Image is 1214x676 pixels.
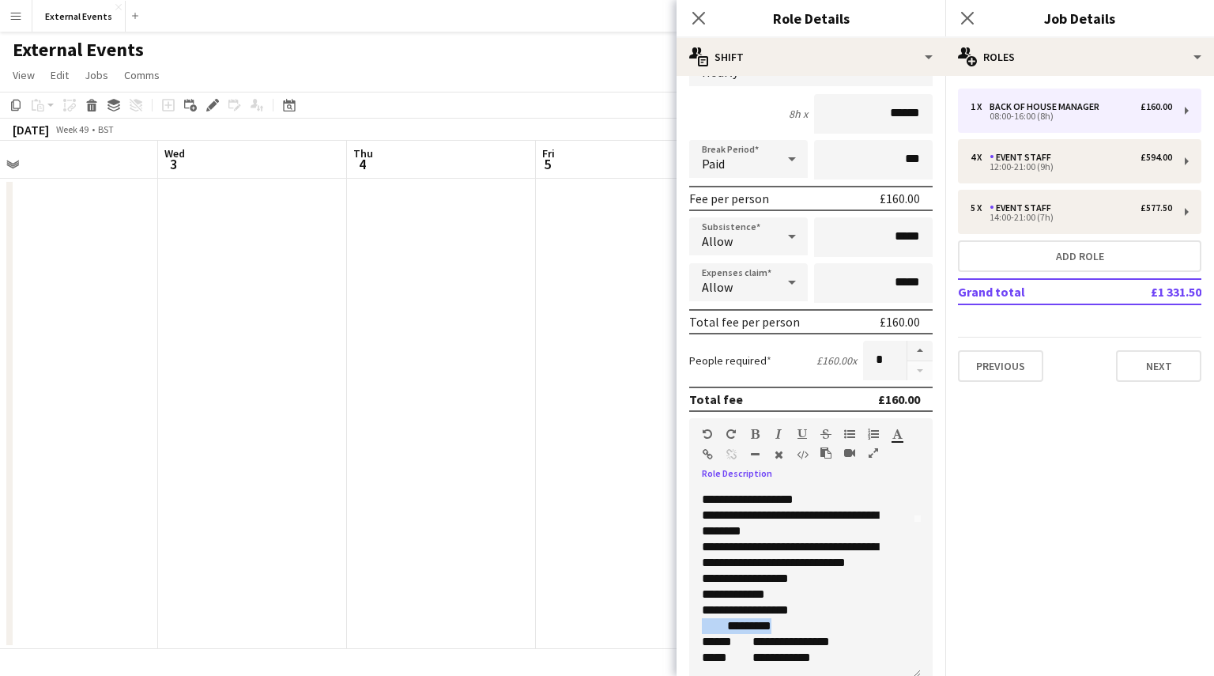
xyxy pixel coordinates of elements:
[689,314,800,330] div: Total fee per person
[351,155,373,173] span: 4
[98,123,114,135] div: BST
[971,213,1172,221] div: 14:00-21:00 (7h)
[702,279,733,295] span: Allow
[749,448,760,461] button: Horizontal Line
[1102,279,1201,304] td: £1 331.50
[797,448,808,461] button: HTML Code
[844,428,855,440] button: Unordered List
[78,65,115,85] a: Jobs
[844,447,855,459] button: Insert video
[542,146,555,161] span: Fri
[878,391,920,407] div: £160.00
[162,155,185,173] span: 3
[702,428,713,440] button: Undo
[702,233,733,249] span: Allow
[13,38,144,62] h1: External Events
[702,448,713,461] button: Insert Link
[726,428,737,440] button: Redo
[880,191,920,206] div: £160.00
[689,391,743,407] div: Total fee
[971,152,990,163] div: 4 x
[892,428,903,440] button: Text Color
[907,341,933,361] button: Increase
[868,428,879,440] button: Ordered List
[880,314,920,330] div: £160.00
[51,68,69,82] span: Edit
[353,146,373,161] span: Thu
[971,112,1172,120] div: 08:00-16:00 (8h)
[44,65,75,85] a: Edit
[945,38,1214,76] div: Roles
[958,279,1102,304] td: Grand total
[945,8,1214,28] h3: Job Details
[118,65,166,85] a: Comms
[789,107,808,121] div: 8h x
[52,123,92,135] span: Week 49
[124,68,160,82] span: Comms
[677,8,945,28] h3: Role Details
[1140,152,1172,163] div: £594.00
[958,240,1201,272] button: Add role
[773,428,784,440] button: Italic
[749,428,760,440] button: Bold
[990,202,1058,213] div: Event staff
[971,202,990,213] div: 5 x
[868,447,879,459] button: Fullscreen
[1140,101,1172,112] div: £160.00
[85,68,108,82] span: Jobs
[13,68,35,82] span: View
[820,447,831,459] button: Paste as plain text
[958,350,1043,382] button: Previous
[816,353,857,368] div: £160.00 x
[990,101,1106,112] div: Back of house manager
[32,1,126,32] button: External Events
[773,448,784,461] button: Clear Formatting
[1116,350,1201,382] button: Next
[990,152,1058,163] div: Event staff
[540,155,555,173] span: 5
[677,38,945,76] div: Shift
[164,146,185,161] span: Wed
[820,428,831,440] button: Strikethrough
[971,101,990,112] div: 1 x
[6,65,41,85] a: View
[971,163,1172,171] div: 12:00-21:00 (9h)
[702,156,725,172] span: Paid
[689,353,771,368] label: People required
[1140,202,1172,213] div: £577.50
[13,122,49,138] div: [DATE]
[797,428,808,440] button: Underline
[689,191,769,206] div: Fee per person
